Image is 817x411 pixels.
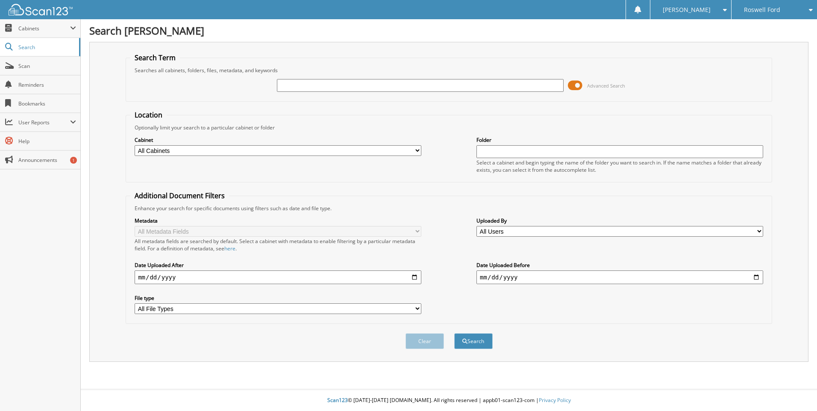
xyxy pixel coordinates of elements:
[18,119,70,126] span: User Reports
[476,270,763,284] input: end
[18,138,76,145] span: Help
[89,23,808,38] h1: Search [PERSON_NAME]
[135,217,421,224] label: Metadata
[130,53,180,62] legend: Search Term
[70,157,77,164] div: 1
[130,205,767,212] div: Enhance your search for specific documents using filters such as date and file type.
[476,159,763,173] div: Select a cabinet and begin typing the name of the folder you want to search in. If the name match...
[476,136,763,144] label: Folder
[130,110,167,120] legend: Location
[224,245,235,252] a: here
[539,396,571,404] a: Privacy Policy
[9,4,73,15] img: scan123-logo-white.svg
[587,82,625,89] span: Advanced Search
[18,156,76,164] span: Announcements
[18,81,76,88] span: Reminders
[135,136,421,144] label: Cabinet
[81,390,817,411] div: © [DATE]-[DATE] [DOMAIN_NAME]. All rights reserved | appb01-scan123-com |
[135,238,421,252] div: All metadata fields are searched by default. Select a cabinet with metadata to enable filtering b...
[135,294,421,302] label: File type
[130,124,767,131] div: Optionally limit your search to a particular cabinet or folder
[327,396,348,404] span: Scan123
[476,217,763,224] label: Uploaded By
[476,261,763,269] label: Date Uploaded Before
[454,333,493,349] button: Search
[18,62,76,70] span: Scan
[18,100,76,107] span: Bookmarks
[18,25,70,32] span: Cabinets
[744,7,780,12] span: Roswell Ford
[663,7,711,12] span: [PERSON_NAME]
[130,67,767,74] div: Searches all cabinets, folders, files, metadata, and keywords
[135,261,421,269] label: Date Uploaded After
[135,270,421,284] input: start
[18,44,75,51] span: Search
[406,333,444,349] button: Clear
[130,191,229,200] legend: Additional Document Filters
